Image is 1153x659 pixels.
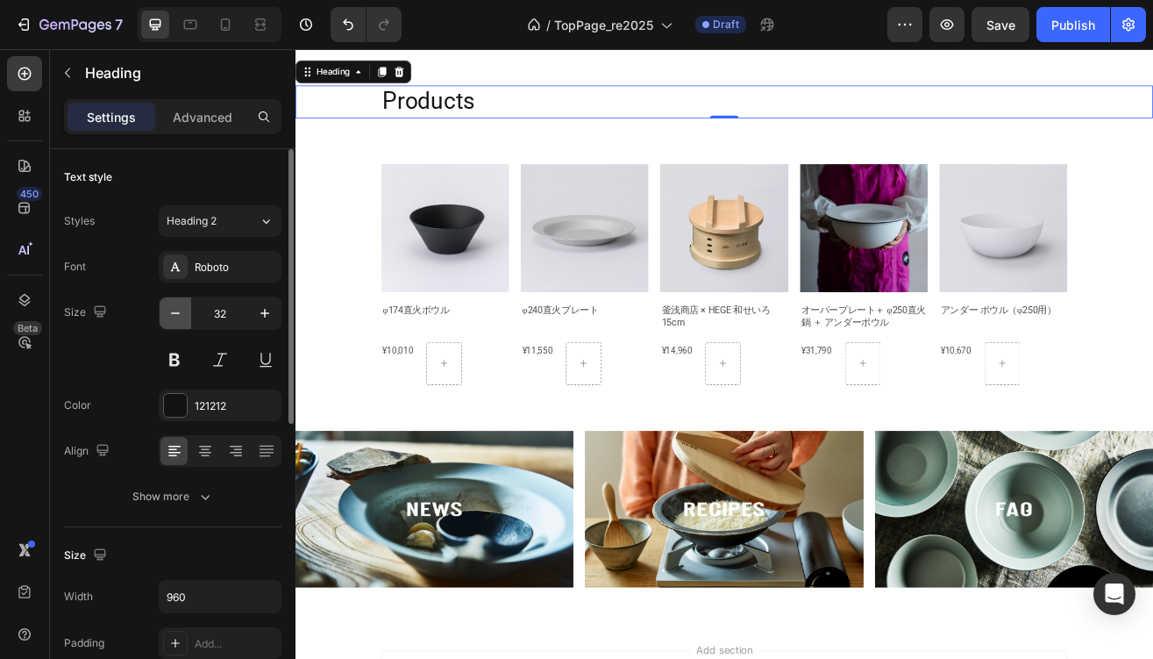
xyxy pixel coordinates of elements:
[972,7,1029,42] button: Save
[64,169,112,185] div: Text style
[195,398,277,414] div: 121212
[105,312,262,331] h2: φ174直火ボウル
[7,7,131,42] button: 7
[331,7,402,42] div: Undo/Redo
[64,398,91,413] div: Color
[1036,7,1110,42] button: Publish
[167,213,217,229] span: Heading 2
[64,259,86,275] div: Font
[115,14,123,35] p: 7
[132,488,214,505] div: Show more
[619,312,776,346] h2: オーバープレート＋ φ250直火鍋 ＋ アンダーボウル
[986,18,1015,32] span: Save
[13,321,42,335] div: Beta
[1051,16,1095,34] div: Publish
[276,360,317,383] div: ¥11,550
[22,20,70,36] div: Heading
[85,62,274,83] p: Heading
[64,213,95,229] div: Styles
[276,141,433,298] a: φ240直火プレート
[790,141,947,298] a: アンダー ボウル（φ250用）
[64,440,113,463] div: Align
[105,360,146,383] div: ¥10,010
[447,312,604,346] h2: 釜浅商店 × HEGE 和せいろ 15cm
[64,589,93,605] div: Width
[160,581,281,612] input: Auto
[447,360,488,383] div: ¥14,960
[295,49,1153,659] iframe: Design area
[64,481,281,512] button: Show more
[713,17,739,32] span: Draft
[1093,573,1135,615] div: Open Intercom Messenger
[173,108,232,126] p: Advanced
[447,141,604,298] a: 釜浅商店 × HEGE 和せいろ 15cm
[87,108,136,126] p: Settings
[554,16,653,34] span: TopPage_re2025
[195,260,277,276] div: Roboto
[64,635,104,651] div: Padding
[195,636,277,652] div: Add...
[546,16,551,34] span: /
[619,360,660,383] div: ¥31,790
[64,301,110,325] div: Size
[107,47,945,83] p: Products
[105,141,262,298] a: φ174直火ボウル
[276,312,433,331] h2: φ240直火プレート
[17,187,42,201] div: 450
[790,360,831,383] div: ¥10,670
[64,544,110,568] div: Size
[790,312,947,331] h2: アンダー ボウル（φ250用）
[105,45,947,85] h2: Rich Text Editor. Editing area: main
[619,141,776,298] a: オーバープレート＋ φ250直火鍋 ＋ アンダーボウル
[159,205,281,237] button: Heading 2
